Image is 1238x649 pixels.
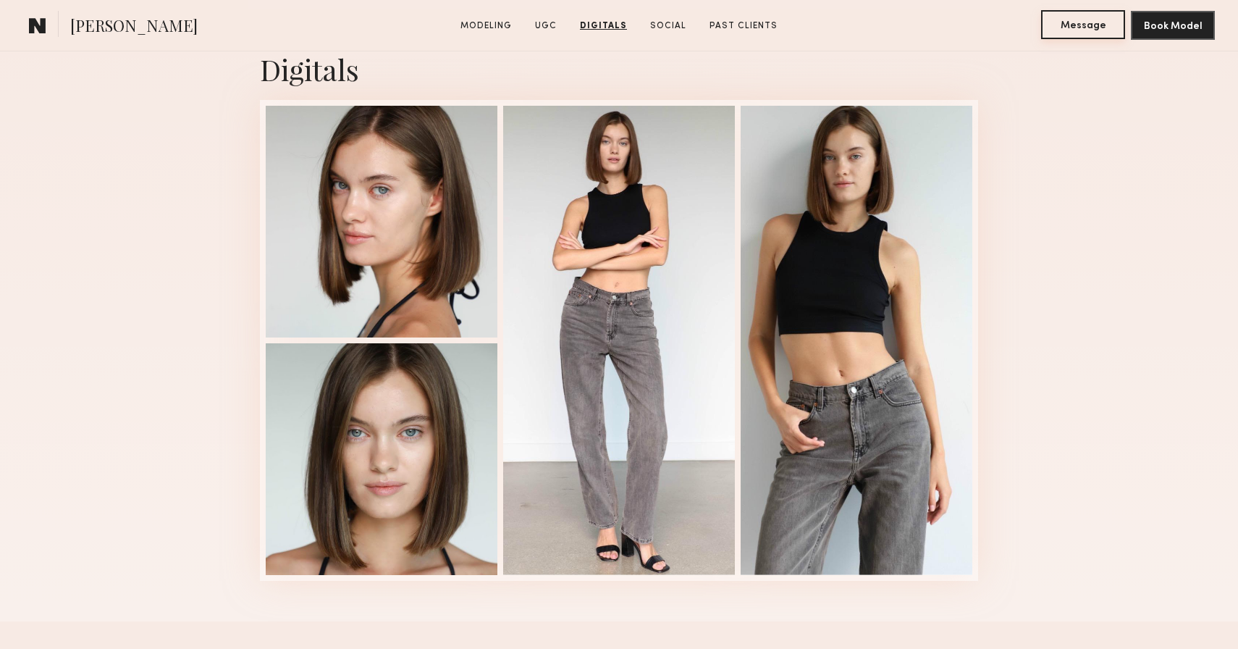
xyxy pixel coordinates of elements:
a: UGC [529,20,563,33]
a: Digitals [574,20,633,33]
a: Past Clients [704,20,783,33]
span: [PERSON_NAME] [70,14,198,40]
button: Book Model [1131,11,1215,40]
div: Digitals [260,50,978,88]
a: Book Model [1131,19,1215,31]
a: Social [644,20,692,33]
a: Modeling [455,20,518,33]
button: Message [1041,10,1125,39]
